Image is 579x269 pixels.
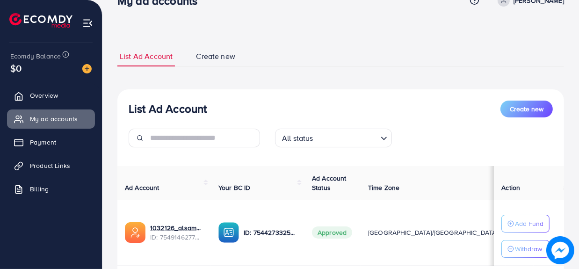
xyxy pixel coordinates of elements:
[7,86,95,105] a: Overview
[316,130,377,145] input: Search for option
[10,61,22,75] span: $0
[312,226,352,239] span: Approved
[150,223,203,233] a: 1032126_alsamadcollections_1757672616411
[82,64,92,73] img: image
[510,104,543,114] span: Create new
[30,184,49,194] span: Billing
[218,183,251,192] span: Your BC ID
[501,240,550,258] button: Withdraw
[218,222,239,243] img: ic-ba-acc.ded83a64.svg
[275,129,392,147] div: Search for option
[368,183,399,192] span: Time Zone
[82,18,93,29] img: menu
[150,233,203,242] span: ID: 7549146277011783681
[312,174,347,192] span: Ad Account Status
[30,138,56,147] span: Payment
[7,156,95,175] a: Product Links
[501,215,550,233] button: Add Fund
[7,109,95,128] a: My ad accounts
[196,51,235,62] span: Create new
[280,131,315,145] span: All status
[7,133,95,152] a: Payment
[515,243,542,254] p: Withdraw
[501,183,520,192] span: Action
[515,218,543,229] p: Add Fund
[30,114,78,124] span: My ad accounts
[10,51,61,61] span: Ecomdy Balance
[500,101,553,117] button: Create new
[125,183,159,192] span: Ad Account
[368,228,498,237] span: [GEOGRAPHIC_DATA]/[GEOGRAPHIC_DATA]
[30,161,70,170] span: Product Links
[30,91,58,100] span: Overview
[150,223,203,242] div: <span class='underline'>1032126_alsamadcollections_1757672616411</span></br>7549146277011783681
[9,13,72,28] img: logo
[546,236,574,264] img: image
[129,102,207,116] h3: List Ad Account
[125,222,145,243] img: ic-ads-acc.e4c84228.svg
[7,180,95,198] a: Billing
[244,227,297,238] p: ID: 7544273325239648263
[120,51,173,62] span: List Ad Account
